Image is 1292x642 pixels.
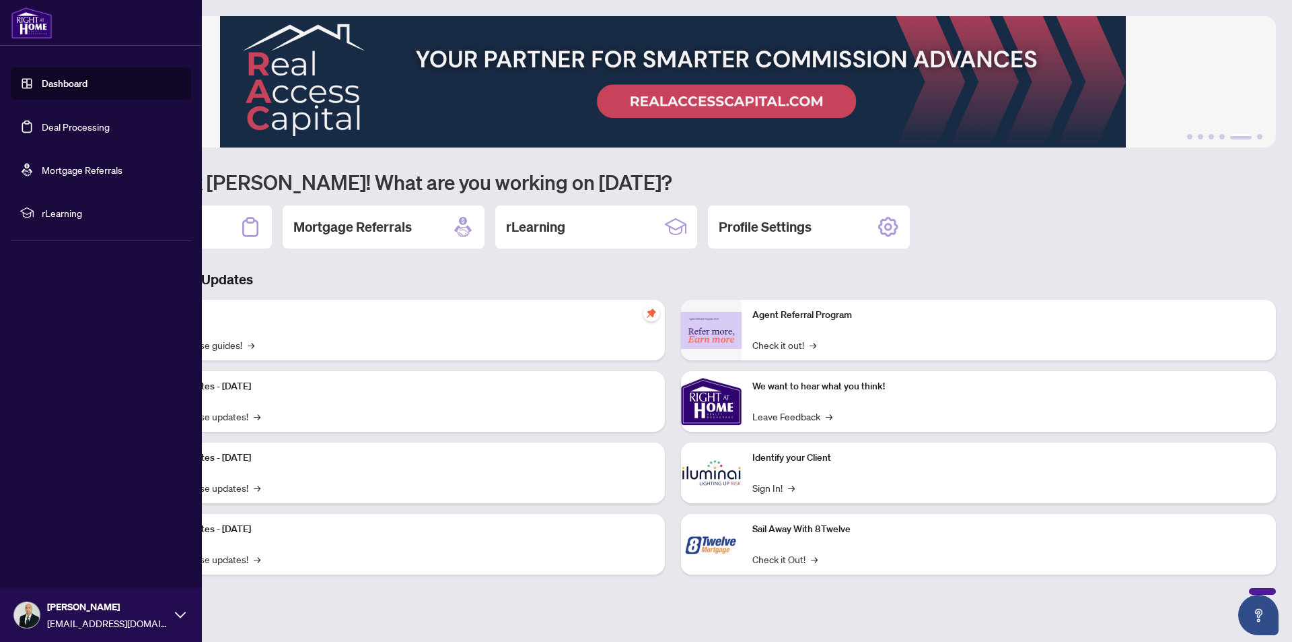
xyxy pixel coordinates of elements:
[1257,134,1262,139] button: 6
[42,121,110,133] a: Deal Processing
[681,312,742,349] img: Agent Referral Program
[254,409,260,424] span: →
[254,480,260,495] span: →
[752,451,1265,466] p: Identify your Client
[752,379,1265,394] p: We want to hear what you think!
[643,305,659,321] span: pushpin
[11,7,52,39] img: logo
[1187,134,1192,139] button: 1
[752,338,816,352] a: Check it out!→
[70,169,1276,195] h1: Welcome back [PERSON_NAME]! What are you working on [DATE]?
[70,16,1276,148] img: Slide 4
[1238,595,1279,635] button: Open asap
[141,451,654,466] p: Platform Updates - [DATE]
[752,552,818,567] a: Check it Out!→
[788,480,795,495] span: →
[826,409,832,424] span: →
[293,218,412,236] h2: Mortgage Referrals
[752,522,1265,537] p: Sail Away With 8Twelve
[752,308,1265,323] p: Agent Referral Program
[47,616,168,631] span: [EMAIL_ADDRESS][DOMAIN_NAME]
[14,602,40,628] img: Profile Icon
[1198,134,1203,139] button: 2
[1230,134,1252,139] button: 5
[811,552,818,567] span: →
[506,218,565,236] h2: rLearning
[141,522,654,537] p: Platform Updates - [DATE]
[141,308,654,323] p: Self-Help
[752,409,832,424] a: Leave Feedback→
[42,164,122,176] a: Mortgage Referrals
[810,338,816,352] span: →
[47,600,168,614] span: [PERSON_NAME]
[42,205,182,220] span: rLearning
[141,379,654,394] p: Platform Updates - [DATE]
[42,77,87,90] a: Dashboard
[719,218,812,236] h2: Profile Settings
[248,338,254,352] span: →
[681,443,742,503] img: Identify your Client
[1209,134,1214,139] button: 3
[681,371,742,432] img: We want to hear what you think!
[752,480,795,495] a: Sign In!→
[70,270,1276,289] h3: Brokerage & Industry Updates
[1219,134,1225,139] button: 4
[254,552,260,567] span: →
[681,514,742,575] img: Sail Away With 8Twelve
